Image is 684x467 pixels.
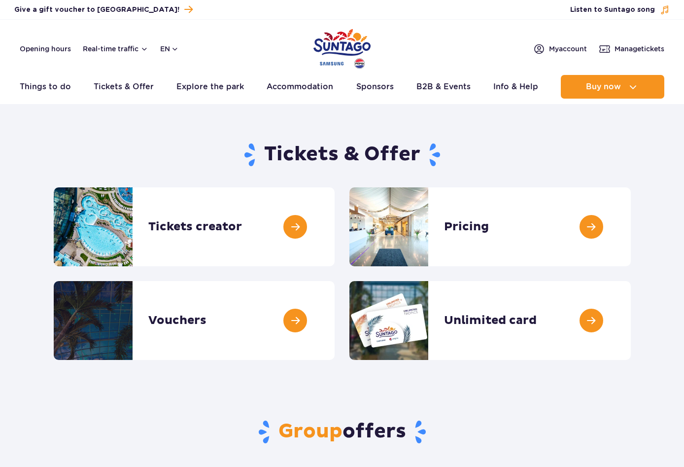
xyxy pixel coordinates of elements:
a: Managetickets [599,43,664,55]
span: Group [278,419,342,444]
span: Give a gift voucher to [GEOGRAPHIC_DATA]! [14,5,179,15]
span: Listen to Suntago song [570,5,655,15]
a: Accommodation [267,75,333,99]
a: Park of Poland [313,25,371,70]
h2: offers [54,419,631,445]
button: Listen to Suntago song [570,5,670,15]
span: Manage tickets [615,44,664,54]
a: Tickets & Offer [94,75,154,99]
a: Sponsors [356,75,394,99]
button: Real-time traffic [83,45,148,53]
button: Buy now [561,75,664,99]
button: en [160,44,179,54]
a: Info & Help [493,75,538,99]
a: B2B & Events [416,75,471,99]
a: Things to do [20,75,71,99]
a: Give a gift voucher to [GEOGRAPHIC_DATA]! [14,3,193,16]
a: Opening hours [20,44,71,54]
a: Myaccount [533,43,587,55]
span: Buy now [586,82,621,91]
span: My account [549,44,587,54]
h1: Tickets & Offer [54,142,631,168]
a: Explore the park [176,75,244,99]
